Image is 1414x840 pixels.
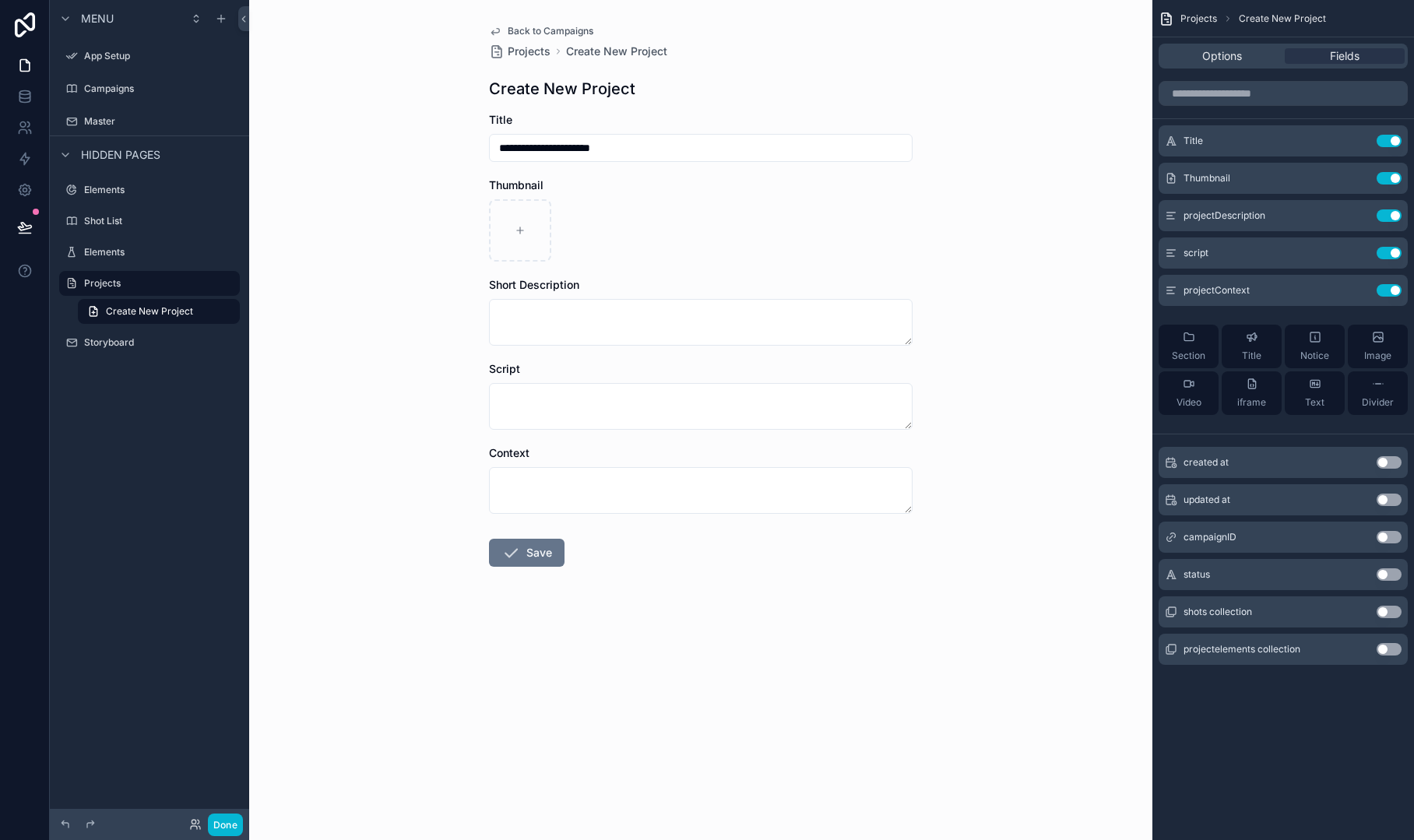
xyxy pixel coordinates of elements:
button: Done [208,814,243,836]
button: Image [1348,325,1408,368]
label: Elements [84,246,237,258]
span: Thumbnail [489,178,543,192]
span: iframe [1237,396,1266,409]
h1: Create New Project [489,78,635,100]
button: Text [1285,371,1345,415]
span: Text [1305,396,1324,409]
span: Script [489,362,520,375]
a: Campaigns [59,76,240,101]
button: Video [1159,371,1219,415]
label: App Setup [84,50,237,62]
span: Options [1202,48,1242,64]
span: Projects [1180,12,1217,25]
span: Back to Campaigns [508,25,593,37]
span: Notice [1300,350,1329,362]
a: Projects [489,44,550,59]
span: updated at [1184,494,1230,506]
span: campaignID [1184,531,1236,543]
label: Storyboard [84,336,237,349]
span: projectelements collection [1184,643,1300,655]
label: Projects [84,277,230,290]
span: Context [489,446,529,459]
a: Projects [59,271,240,296]
span: Section [1172,350,1205,362]
span: Divider [1362,396,1394,409]
label: Campaigns [84,83,237,95]
a: Elements [59,177,240,202]
label: Master [84,115,237,128]
span: Title [1184,135,1203,147]
a: Storyboard [59,330,240,355]
button: Divider [1348,371,1408,415]
span: Video [1177,396,1201,409]
button: Section [1159,325,1219,368]
button: iframe [1222,371,1282,415]
span: Menu [81,11,114,26]
span: script [1184,247,1208,259]
a: Shot List [59,209,240,234]
span: Short Description [489,278,579,291]
span: Title [489,113,512,126]
span: shots collection [1184,606,1252,618]
button: Notice [1285,325,1345,368]
a: Back to Campaigns [489,25,593,37]
button: Save [489,539,565,567]
a: Elements [59,240,240,265]
a: App Setup [59,44,240,69]
span: Create New Project [106,305,193,318]
span: created at [1184,456,1229,469]
a: Create New Project [566,44,667,59]
label: Elements [84,184,237,196]
span: projectContext [1184,284,1250,297]
span: Create New Project [1239,12,1326,25]
span: Image [1364,350,1391,362]
span: Hidden pages [81,147,160,163]
a: Create New Project [78,299,240,324]
span: projectDescription [1184,209,1265,222]
a: Master [59,109,240,134]
span: Projects [508,44,550,59]
span: Title [1242,350,1261,362]
label: Shot List [84,215,237,227]
span: Fields [1330,48,1359,64]
button: Title [1222,325,1282,368]
span: Thumbnail [1184,172,1230,185]
span: status [1184,568,1210,581]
